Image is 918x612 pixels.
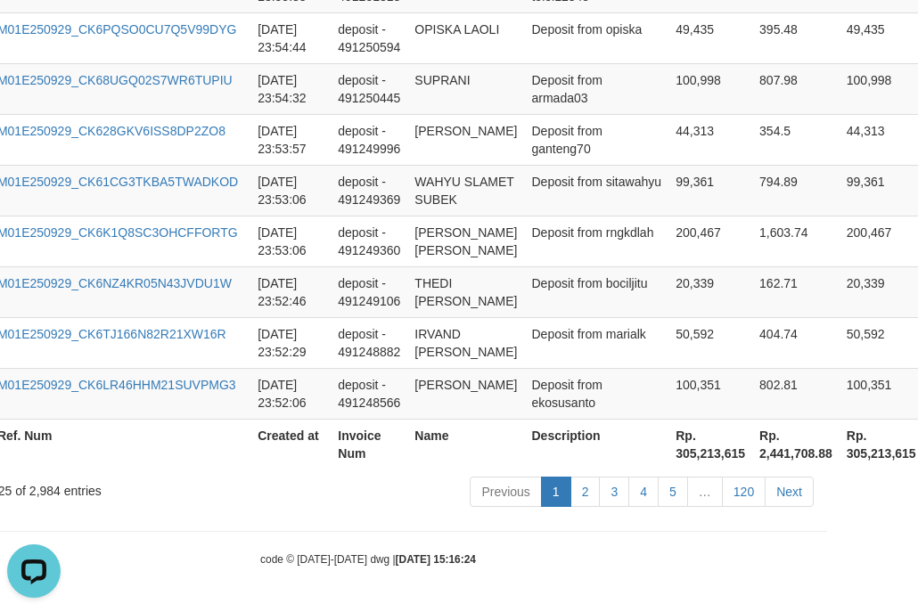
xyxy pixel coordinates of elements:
[470,477,541,507] a: Previous
[722,477,766,507] a: 120
[524,266,668,317] td: Deposit from bociljitu
[524,419,668,469] th: Description
[396,553,476,566] strong: [DATE] 15:16:24
[331,266,407,317] td: deposit - 491249106
[668,63,752,114] td: 100,998
[668,317,752,368] td: 50,592
[331,216,407,266] td: deposit - 491249360
[524,63,668,114] td: Deposit from armada03
[524,12,668,63] td: Deposit from opiska
[570,477,601,507] a: 2
[407,368,524,419] td: [PERSON_NAME]
[668,165,752,216] td: 99,361
[331,368,407,419] td: deposit - 491248566
[407,114,524,165] td: [PERSON_NAME]
[668,266,752,317] td: 20,339
[260,553,476,566] small: code © [DATE]-[DATE] dwg |
[752,266,840,317] td: 162.71
[250,12,331,63] td: [DATE] 23:54:44
[407,317,524,368] td: IRVAND [PERSON_NAME]
[250,419,331,469] th: Created at
[687,477,723,507] a: …
[250,368,331,419] td: [DATE] 23:52:06
[7,7,61,61] button: Open LiveChat chat widget
[331,63,407,114] td: deposit - 491250445
[541,477,571,507] a: 1
[752,368,840,419] td: 802.81
[250,165,331,216] td: [DATE] 23:53:06
[331,317,407,368] td: deposit - 491248882
[331,165,407,216] td: deposit - 491249369
[752,114,840,165] td: 354.5
[407,63,524,114] td: SUPRANI
[668,12,752,63] td: 49,435
[658,477,688,507] a: 5
[752,165,840,216] td: 794.89
[599,477,629,507] a: 3
[668,419,752,469] th: Rp. 305,213,615
[668,216,752,266] td: 200,467
[331,12,407,63] td: deposit - 491250594
[407,165,524,216] td: WAHYU SLAMET SUBEK
[250,216,331,266] td: [DATE] 23:53:06
[407,419,524,469] th: Name
[250,317,331,368] td: [DATE] 23:52:29
[628,477,659,507] a: 4
[250,63,331,114] td: [DATE] 23:54:32
[524,114,668,165] td: Deposit from ganteng70
[668,368,752,419] td: 100,351
[668,114,752,165] td: 44,313
[250,114,331,165] td: [DATE] 23:53:57
[524,165,668,216] td: Deposit from sitawahyu
[524,368,668,419] td: Deposit from ekosusanto
[331,419,407,469] th: Invoice Num
[765,477,814,507] a: Next
[752,12,840,63] td: 395.48
[250,266,331,317] td: [DATE] 23:52:46
[407,266,524,317] td: THEDI [PERSON_NAME]
[752,317,840,368] td: 404.74
[752,419,840,469] th: Rp. 2,441,708.88
[524,317,668,368] td: Deposit from marialk
[407,12,524,63] td: OPISKA LAOLI
[752,63,840,114] td: 807.98
[407,216,524,266] td: [PERSON_NAME] [PERSON_NAME]
[752,216,840,266] td: 1,603.74
[524,216,668,266] td: Deposit from rngkdlah
[331,114,407,165] td: deposit - 491249996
